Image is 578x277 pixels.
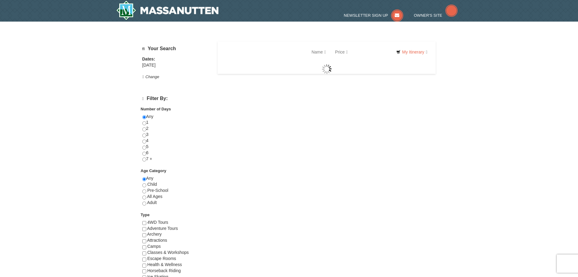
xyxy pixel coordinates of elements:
[414,13,458,18] a: Owner's Site
[147,188,168,193] span: Pre-School
[344,13,403,18] a: Newsletter Sign Up
[142,96,210,102] h4: Filter By:
[116,1,219,20] img: Massanutten Resort Logo
[330,46,352,58] a: Price
[147,194,163,199] span: All Ages
[142,57,155,61] strong: Dates:
[116,1,219,20] a: Massanutten Resort
[142,62,210,68] div: [DATE]
[142,46,210,52] h5: Your Search
[147,262,182,267] span: Health & Wellness
[322,64,332,74] img: wait gif
[142,175,210,212] div: Any
[147,220,168,225] span: 4WD Tours
[141,107,171,111] strong: Number of Days
[142,114,210,168] div: Any 1 2 3 4 5 6 7 +
[141,168,167,173] strong: Age Category
[147,200,157,205] span: Adult
[147,238,167,243] span: Attractions
[142,74,160,80] button: Change
[344,13,388,18] span: Newsletter Sign Up
[307,46,330,58] a: Name
[147,182,157,187] span: Child
[147,232,162,237] span: Archery
[147,250,189,255] span: Classes & Workshops
[147,226,178,231] span: Adventure Tours
[141,213,150,217] strong: Type
[147,244,161,249] span: Camps
[414,13,442,18] span: Owner's Site
[392,47,431,57] a: My Itinerary
[147,256,176,261] span: Escape Rooms
[147,268,181,273] span: Horseback Riding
